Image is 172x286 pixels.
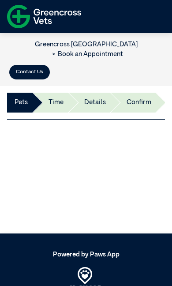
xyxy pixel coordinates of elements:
[35,41,138,48] a: Greencross [GEOGRAPHIC_DATA]
[15,98,28,108] a: Pets
[7,40,165,60] nav: breadcrumb
[7,2,81,31] img: f-logo
[9,65,50,79] button: Contact Us
[7,251,165,259] h5: Powered by Paws App
[49,49,123,60] li: Book an Appointment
